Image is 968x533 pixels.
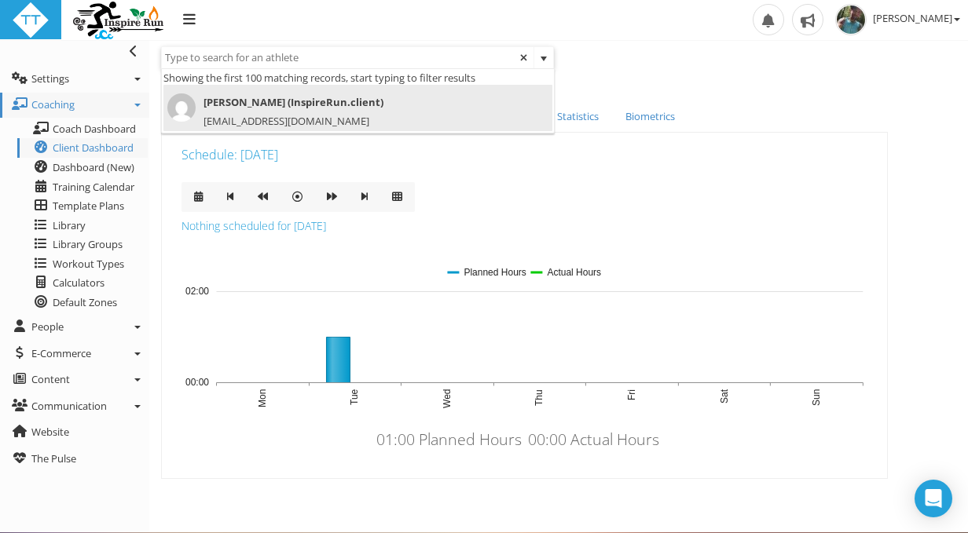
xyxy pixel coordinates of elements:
[234,146,278,163] span: : [DATE]
[31,319,64,334] span: People
[73,2,163,39] img: inspirerunfinallogonewedit.png
[835,4,867,35] img: 984bd70e-f937-4d97-8afe-a7aa45104f20
[53,160,134,174] span: Dashboard (New)
[31,71,69,86] span: Settings
[626,389,637,400] text: Fri
[811,389,822,406] text: Sun
[53,257,124,271] span: Workout Types
[17,293,148,312] a: Default Zones
[873,11,960,25] span: [PERSON_NAME]
[203,114,369,128] span: [EMAIL_ADDRESS][DOMAIN_NAME]
[504,100,611,133] a: Training Statistics
[379,182,415,211] a: Go to calendar view
[214,182,246,211] a: Back a week
[349,389,360,405] text: Tue
[17,273,148,293] a: Calculators
[31,425,69,439] span: Website
[257,389,268,407] text: Mon
[185,377,209,388] text: 00:00
[53,199,124,213] span: Template Plans
[53,276,104,290] span: Calculators
[17,235,148,254] a: Library Groups
[442,389,453,408] text: Wed
[17,138,148,158] a: Client Dashboard
[533,47,553,68] span: select
[181,220,867,232] h5: Nothing scheduled for [DATE]
[53,122,136,136] span: Coach Dashboard
[53,218,86,232] span: Library
[31,346,91,360] span: E-Commerce
[519,53,529,63] span: clear
[53,237,123,251] span: Library Groups
[53,141,134,155] span: Client Dashboard
[719,389,730,403] text: Sat
[17,158,148,177] a: Dashboard (New)
[53,295,117,309] span: Default Zones
[17,177,148,197] a: Training Calendar
[314,182,350,211] a: Next day
[349,182,380,211] a: Forward a week
[915,480,952,517] div: Open Intercom Messenger
[17,119,148,139] a: Coach Dashboard
[167,93,529,111] span: [PERSON_NAME] (InspireRun.client)
[163,71,552,85] div: Showing the first 100 matching records, start typing to filter results
[376,429,522,450] strong: 01:00 Planned Hours
[17,216,148,235] a: Library
[17,196,148,216] a: Template Plans
[185,286,209,297] text: 02:00
[31,97,75,111] span: Coaching
[613,100,687,133] a: Biometrics
[162,47,533,68] input: Type to search for an athlete
[280,182,315,211] a: Go to today
[245,182,280,211] a: Previous day
[534,389,545,406] text: Thu
[528,429,659,450] strong: 00:00 Actual Hours
[31,451,76,465] span: The Pulse
[31,372,70,386] span: Content
[31,399,107,413] span: Communication
[17,254,148,274] a: Workout Types
[181,148,867,162] h3: Schedule
[12,2,49,39] img: ttbadgewhite_48x48.png
[53,180,134,194] span: Training Calendar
